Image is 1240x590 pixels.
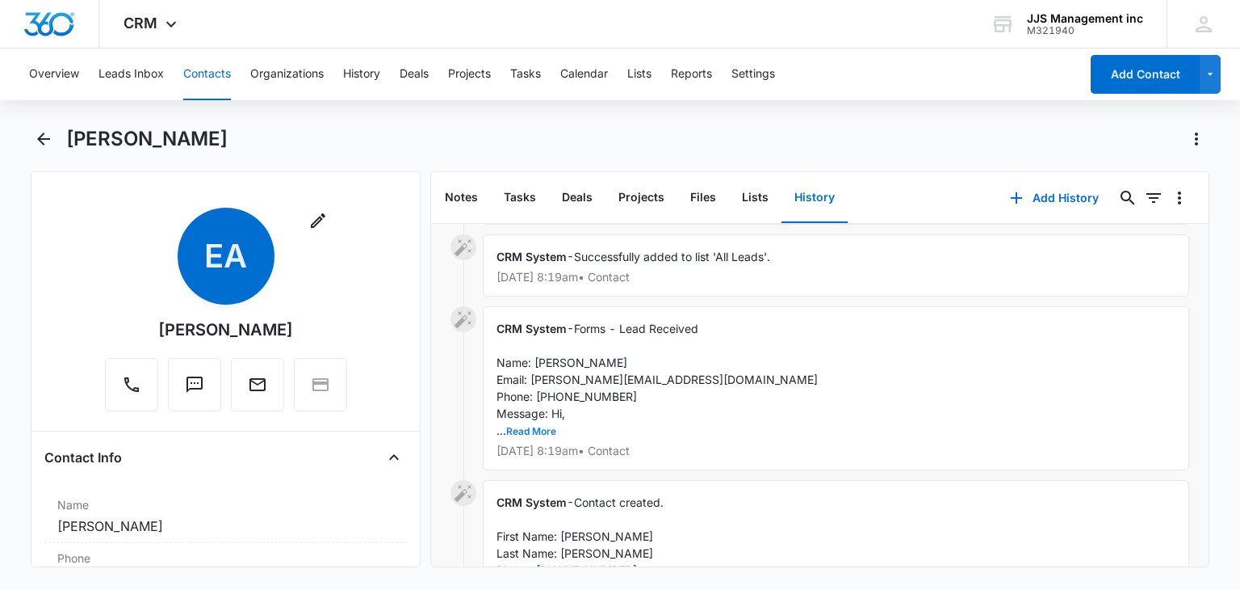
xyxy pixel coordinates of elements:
div: Name[PERSON_NAME] [44,490,406,543]
dd: [PERSON_NAME] [57,516,393,536]
button: Leads Inbox [98,48,164,100]
span: Successfully added to list 'All Leads'. [574,250,770,263]
button: Deals [400,48,429,100]
button: Read More [506,427,556,436]
h4: Contact Info [44,448,122,467]
span: EA [178,208,274,305]
button: Call [105,358,158,411]
span: CRM [124,15,157,32]
span: CRM System [496,250,567,263]
button: Close [381,445,407,470]
label: Phone [57,550,393,567]
div: - [483,234,1189,297]
button: Reports [671,48,712,100]
p: [DATE] 8:19am • Contact [496,272,1175,283]
div: [PERSON_NAME] [158,318,293,342]
label: Name [57,496,393,513]
button: Calendar [560,48,608,100]
button: Tasks [491,173,549,223]
button: History [343,48,380,100]
button: Organizations [250,48,324,100]
button: Search... [1115,185,1141,211]
a: Text [168,383,221,397]
button: Add History [994,179,1115,217]
p: [DATE] 8:19am • Contact [496,445,1175,457]
button: Deals [549,173,605,223]
span: Forms - Lead Received Name: [PERSON_NAME] Email: [PERSON_NAME][EMAIL_ADDRESS][DOMAIN_NAME] Phone:... [496,322,818,437]
button: Notes [432,173,491,223]
button: Text [168,358,221,411]
button: Back [31,126,56,152]
button: Settings [731,48,775,100]
a: Email [231,383,284,397]
button: Overflow Menu [1167,185,1192,211]
button: Actions [1183,126,1209,152]
a: Call [105,383,158,397]
button: Files [677,173,729,223]
h1: [PERSON_NAME] [66,127,228,151]
button: Overview [29,48,79,100]
button: Email [231,358,284,411]
button: History [781,173,848,223]
button: Lists [729,173,781,223]
span: CRM System [496,495,567,509]
span: CRM System [496,322,567,335]
div: account name [1027,12,1143,25]
button: Projects [605,173,677,223]
button: Tasks [510,48,541,100]
button: Contacts [183,48,231,100]
button: Projects [448,48,491,100]
button: Lists [627,48,651,100]
button: Filters [1141,185,1167,211]
button: Add Contact [1091,55,1200,94]
div: - [483,306,1189,470]
div: account id [1027,25,1143,36]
